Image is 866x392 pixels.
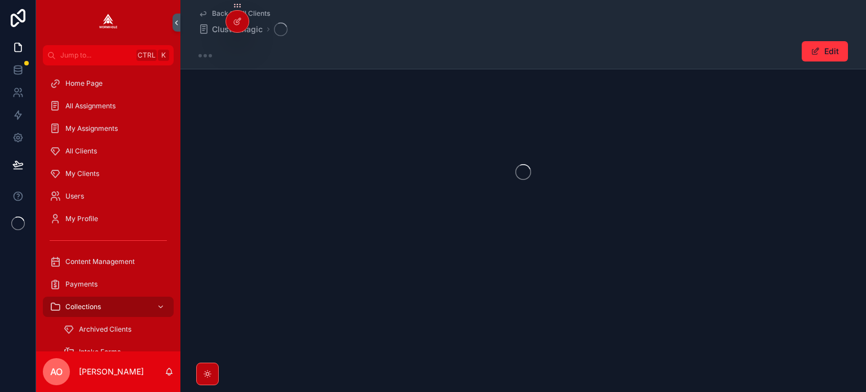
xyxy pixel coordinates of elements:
[79,325,131,334] span: Archived Clients
[79,347,121,356] span: Intake Forms
[65,124,118,133] span: My Assignments
[99,14,117,32] img: App logo
[43,96,174,116] a: All Assignments
[65,147,97,156] span: All Clients
[65,257,135,266] span: Content Management
[65,79,103,88] span: Home Page
[65,192,84,201] span: Users
[65,302,101,311] span: Collections
[36,65,180,351] div: scrollable content
[43,186,174,206] a: Users
[56,342,174,362] a: Intake Forms
[802,41,848,61] button: Edit
[43,73,174,94] a: Home Page
[43,252,174,272] a: Content Management
[65,214,98,223] span: My Profile
[60,51,132,60] span: Jump to...
[43,274,174,294] a: Payments
[43,45,174,65] button: Jump to...CtrlK
[65,169,99,178] span: My Clients
[50,365,63,378] span: AO
[159,51,168,60] span: K
[43,209,174,229] a: My Profile
[43,164,174,184] a: My Clients
[65,102,116,111] span: All Assignments
[56,319,174,340] a: Archived Clients
[212,9,270,18] span: Back to All Clients
[43,297,174,317] a: Collections
[43,141,174,161] a: All Clients
[43,118,174,139] a: My Assignments
[65,280,98,289] span: Payments
[198,24,263,35] a: ClusterMagic
[136,50,157,61] span: Ctrl
[79,366,144,377] p: [PERSON_NAME]
[198,9,270,18] a: Back to All Clients
[212,24,263,35] span: ClusterMagic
